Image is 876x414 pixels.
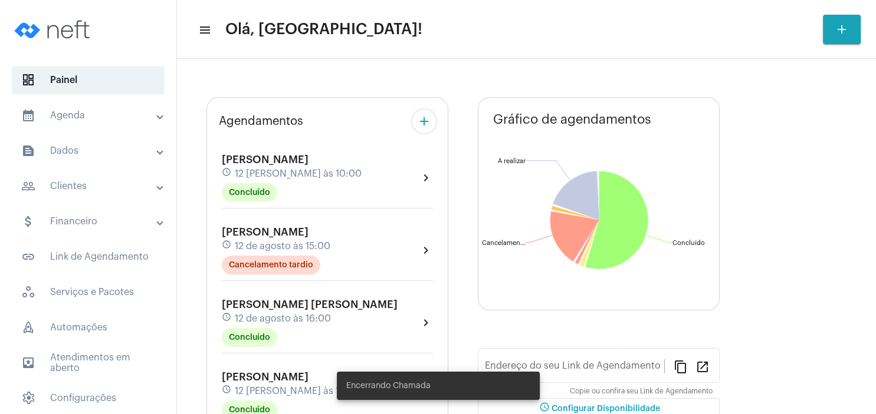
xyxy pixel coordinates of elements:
[498,158,526,164] text: A realizar
[21,391,35,405] span: sidenav icon
[12,278,165,306] span: Serviços e Pacotes
[570,387,713,396] mat-hint: Copie ou confira seu Link de Agendamento
[235,241,330,251] span: 12 de agosto às 15:00
[219,115,303,128] span: Agendamentos
[346,380,431,392] span: Encerrando Chamada
[12,313,165,342] span: Automações
[222,154,309,165] span: [PERSON_NAME]
[419,316,433,330] mat-icon: chevron_right
[21,214,158,228] mat-panel-title: Financeiro
[21,144,158,158] mat-panel-title: Dados
[417,114,431,128] mat-icon: add
[222,372,309,382] span: [PERSON_NAME]
[21,73,35,87] span: sidenav icon
[419,243,433,257] mat-icon: chevron_right
[21,214,35,228] mat-icon: sidenav icon
[12,349,165,377] span: Atendimentos em aberto
[222,312,232,325] mat-icon: schedule
[222,256,320,274] mat-chip: Cancelamento tardio
[21,250,35,264] mat-icon: sidenav icon
[12,384,165,412] span: Configurações
[222,167,232,180] mat-icon: schedule
[695,359,710,373] mat-icon: open_in_new
[198,23,210,37] mat-icon: sidenav icon
[222,240,232,253] mat-icon: schedule
[21,108,158,122] mat-panel-title: Agenda
[419,171,433,185] mat-icon: chevron_right
[21,320,35,334] span: sidenav icon
[235,168,362,179] span: 12 [PERSON_NAME] às 10:00
[7,207,176,236] mat-expansion-panel-header: sidenav iconFinanceiro
[7,137,176,165] mat-expansion-panel-header: sidenav iconDados
[21,144,35,158] mat-icon: sidenav icon
[21,179,158,193] mat-panel-title: Clientes
[482,240,526,246] text: Cancelamen...
[537,405,660,413] span: Configurar Disponibilidade
[222,227,309,237] span: [PERSON_NAME]
[222,299,398,310] span: [PERSON_NAME] [PERSON_NAME]
[9,6,98,53] img: logo-neft-novo-2.png
[493,112,651,127] span: Gráfico de agendamentos
[12,66,165,94] span: Painel
[222,328,277,347] mat-chip: Concluído
[485,363,664,373] input: Link
[12,243,165,271] span: Link de Agendamento
[21,108,35,122] mat-icon: sidenav icon
[7,101,176,130] mat-expansion-panel-header: sidenav iconAgenda
[672,240,705,246] text: Concluído
[21,285,35,299] span: sidenav icon
[235,386,359,396] span: 12 [PERSON_NAME] às 17:30
[21,356,35,370] mat-icon: sidenav icon
[21,179,35,193] mat-icon: sidenav icon
[835,22,849,37] mat-icon: add
[222,385,232,398] mat-icon: schedule
[235,313,331,324] span: 12 de agosto às 16:00
[674,359,688,373] mat-icon: content_copy
[225,20,422,39] span: Olá, [GEOGRAPHIC_DATA]!
[222,183,277,202] mat-chip: Concluído
[7,172,176,200] mat-expansion-panel-header: sidenav iconClientes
